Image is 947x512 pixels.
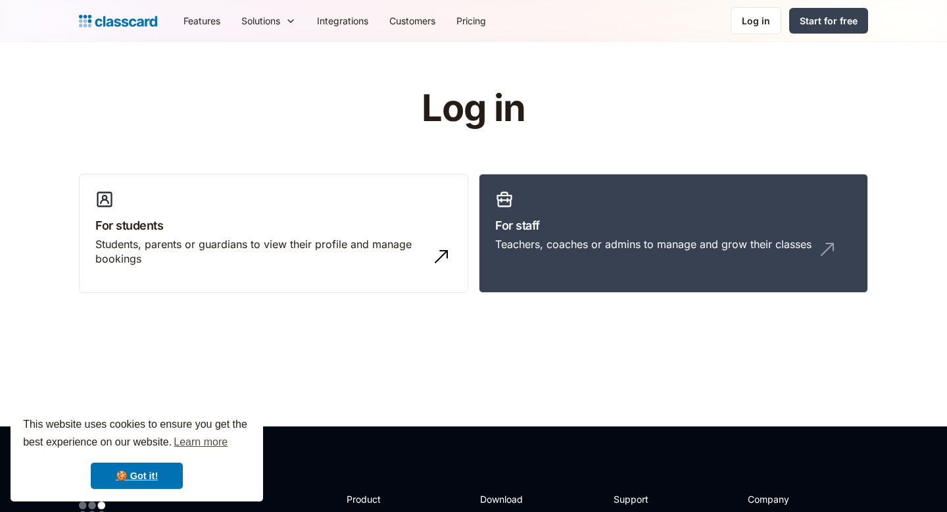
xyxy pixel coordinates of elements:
a: Pricing [446,6,497,36]
h2: Company [748,492,835,506]
span: This website uses cookies to ensure you get the best experience on our website. [23,417,251,452]
div: Students, parents or guardians to view their profile and manage bookings [95,237,425,267]
a: Logo [79,12,157,30]
a: Log in [731,7,781,34]
a: Integrations [306,6,379,36]
a: For staffTeachers, coaches or admins to manage and grow their classes [479,174,868,294]
h2: Support [614,492,667,506]
a: For studentsStudents, parents or guardians to view their profile and manage bookings [79,174,468,294]
div: Solutions [231,6,306,36]
div: Start for free [800,14,858,28]
h2: Download [480,492,534,506]
div: Log in [742,14,770,28]
div: cookieconsent [11,404,263,501]
div: Solutions [241,14,280,28]
a: Customers [379,6,446,36]
div: Teachers, coaches or admins to manage and grow their classes [495,237,812,251]
a: Features [173,6,231,36]
h1: Log in [265,88,683,129]
a: dismiss cookie message [91,463,183,489]
a: learn more about cookies [172,432,230,452]
h3: For students [95,217,452,234]
a: Start for free [789,8,868,34]
h3: For staff [495,217,852,234]
h2: Product [347,492,417,506]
